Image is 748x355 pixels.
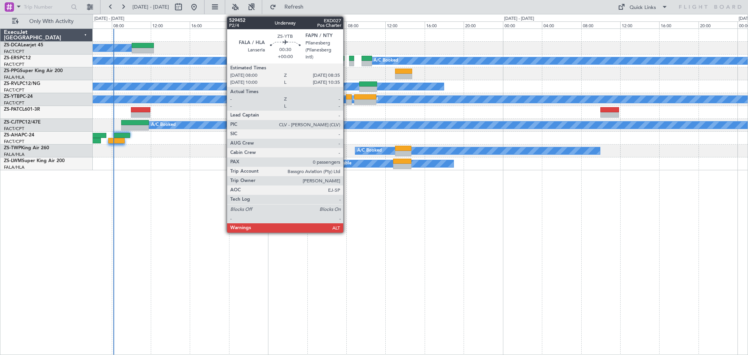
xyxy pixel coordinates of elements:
[4,164,25,170] a: FALA/HLA
[9,15,85,28] button: Only With Activity
[20,19,82,24] span: Only With Activity
[4,81,40,86] a: ZS-RVLPC12/NG
[4,74,25,80] a: FALA/HLA
[4,62,24,67] a: FACT/CPT
[504,16,534,22] div: [DATE] - [DATE]
[269,16,299,22] div: [DATE] - [DATE]
[4,69,63,73] a: ZS-PPGSuper King Air 200
[4,81,19,86] span: ZS-RVL
[4,126,24,132] a: FACT/CPT
[4,43,43,48] a: ZS-DCALearjet 45
[385,21,424,28] div: 12:00
[4,43,21,48] span: ZS-DCA
[112,21,151,28] div: 08:00
[24,1,69,13] input: Trip Number
[464,21,503,28] div: 20:00
[4,159,65,163] a: ZS-LWMSuper King Air 200
[346,21,385,28] div: 08:00
[357,145,382,157] div: A/C Booked
[132,4,169,11] span: [DATE] - [DATE]
[630,4,656,12] div: Quick Links
[542,21,581,28] div: 04:00
[4,139,24,145] a: FACT/CPT
[266,1,313,13] button: Refresh
[94,16,124,22] div: [DATE] - [DATE]
[4,152,25,157] a: FALA/HLA
[659,21,698,28] div: 16:00
[151,21,190,28] div: 12:00
[353,94,378,105] div: A/C Booked
[4,94,20,99] span: ZS-YTB
[4,49,24,55] a: FACT/CPT
[4,94,33,99] a: ZS-YTBPC-24
[4,100,24,106] a: FACT/CPT
[229,21,268,28] div: 20:00
[614,1,672,13] button: Quick Links
[4,120,41,125] a: ZS-CJTPC12/47E
[4,69,20,73] span: ZS-PPG
[4,146,49,150] a: ZS-TWPKing Air 260
[4,56,19,60] span: ZS-ERS
[4,146,21,150] span: ZS-TWP
[699,21,737,28] div: 20:00
[151,119,176,131] div: A/C Booked
[4,107,40,112] a: ZS-PATCL601-3R
[307,21,346,28] div: 04:00
[4,133,34,138] a: ZS-AHAPC-24
[4,120,19,125] span: ZS-CJT
[4,159,22,163] span: ZS-LWM
[620,21,659,28] div: 12:00
[319,158,351,170] div: A/C Unavailable
[4,87,24,93] a: FACT/CPT
[374,55,398,67] div: A/C Booked
[581,21,620,28] div: 08:00
[268,21,307,28] div: 00:00
[4,133,21,138] span: ZS-AHA
[190,21,229,28] div: 16:00
[4,107,19,112] span: ZS-PAT
[425,21,464,28] div: 16:00
[4,56,31,60] a: ZS-ERSPC12
[503,21,542,28] div: 00:00
[278,4,310,10] span: Refresh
